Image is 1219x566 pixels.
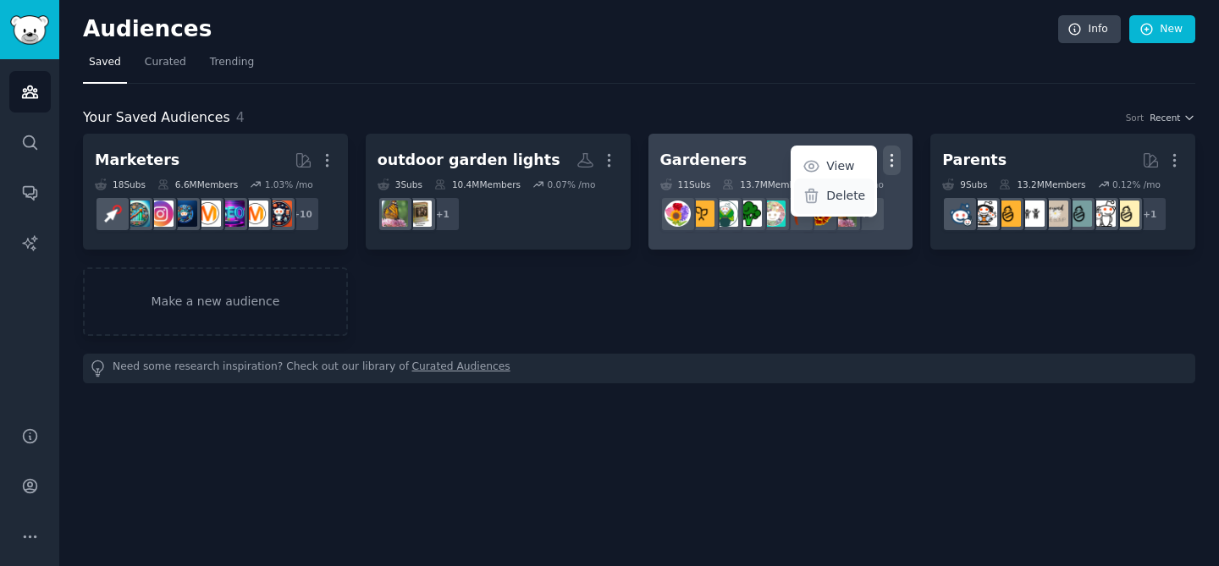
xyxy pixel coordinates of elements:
div: outdoor garden lights [378,150,560,171]
img: daddit [1089,201,1116,227]
img: socialmedia [266,201,292,227]
div: + 1 [1132,196,1167,232]
div: Need some research inspiration? Check out our library of [83,354,1195,383]
img: SingleParents [1066,201,1092,227]
div: 10.4M Members [434,179,521,190]
span: Your Saved Audiences [83,107,230,129]
a: Curated [139,49,192,84]
img: Affiliatemarketing [124,201,150,227]
img: SavageGarden [712,201,738,227]
a: Curated Audiences [412,360,510,377]
div: 9 Sub s [942,179,987,190]
img: parentsofmultiples [971,201,997,227]
div: 3 Sub s [378,179,422,190]
a: Parents9Subs13.2MMembers0.12% /mo+1ParentingdadditSingleParentsbeyondthebumptoddlersNewParentspar... [930,134,1195,250]
button: Recent [1150,112,1195,124]
img: Parents [947,201,974,227]
img: toddlers [1018,201,1045,227]
a: View [794,149,874,184]
span: Curated [145,55,186,70]
span: 4 [236,109,245,125]
img: InstagramMarketing [147,201,174,227]
div: 6.6M Members [157,179,238,190]
div: 13.7M Members [722,179,808,190]
div: Marketers [95,150,179,171]
img: GardeningUK [688,201,714,227]
a: New [1129,15,1195,44]
div: + 10 [284,196,320,232]
div: 1.03 % /mo [265,179,313,190]
img: Parenting [1113,201,1139,227]
p: View [826,157,854,175]
img: succulents [759,201,786,227]
a: Make a new audience [83,267,348,336]
img: digital_marketing [171,201,197,227]
div: 13.2M Members [999,179,1085,190]
a: Marketers18Subs6.6MMembers1.03% /mo+10socialmediamarketingSEODigitalMarketingdigital_marketingIns... [83,134,348,250]
span: Trending [210,55,254,70]
div: Gardeners [660,150,747,171]
div: 18 Sub s [95,179,146,190]
a: Trending [204,49,260,84]
img: flowers [665,201,691,227]
img: SEO [218,201,245,227]
img: marketing [242,201,268,227]
div: 11 Sub s [660,179,711,190]
img: GummySearch logo [10,15,49,45]
a: Saved [83,49,127,84]
p: Delete [826,187,865,205]
span: Saved [89,55,121,70]
div: Parents [942,150,1007,171]
img: vegetablegardening [736,201,762,227]
div: Sort [1126,112,1145,124]
img: PPC [100,201,126,227]
div: 0.07 % /mo [548,179,596,190]
div: + 1 [425,196,461,232]
img: beyondthebump [1042,201,1068,227]
a: outdoor garden lights3Subs10.4MMembers0.07% /mo+1AskElectriciansgardening [366,134,631,250]
img: AskElectricians [405,201,432,227]
a: GardenersViewDelete11Subs13.7MMembers0.20% /mo+3gardeningwhatsthisplantmycologysucculentsvegetabl... [648,134,913,250]
a: Info [1058,15,1121,44]
span: Recent [1150,112,1180,124]
h2: Audiences [83,16,1058,43]
img: NewParents [995,201,1021,227]
div: 0.12 % /mo [1112,179,1161,190]
img: DigitalMarketing [195,201,221,227]
img: gardening [382,201,408,227]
